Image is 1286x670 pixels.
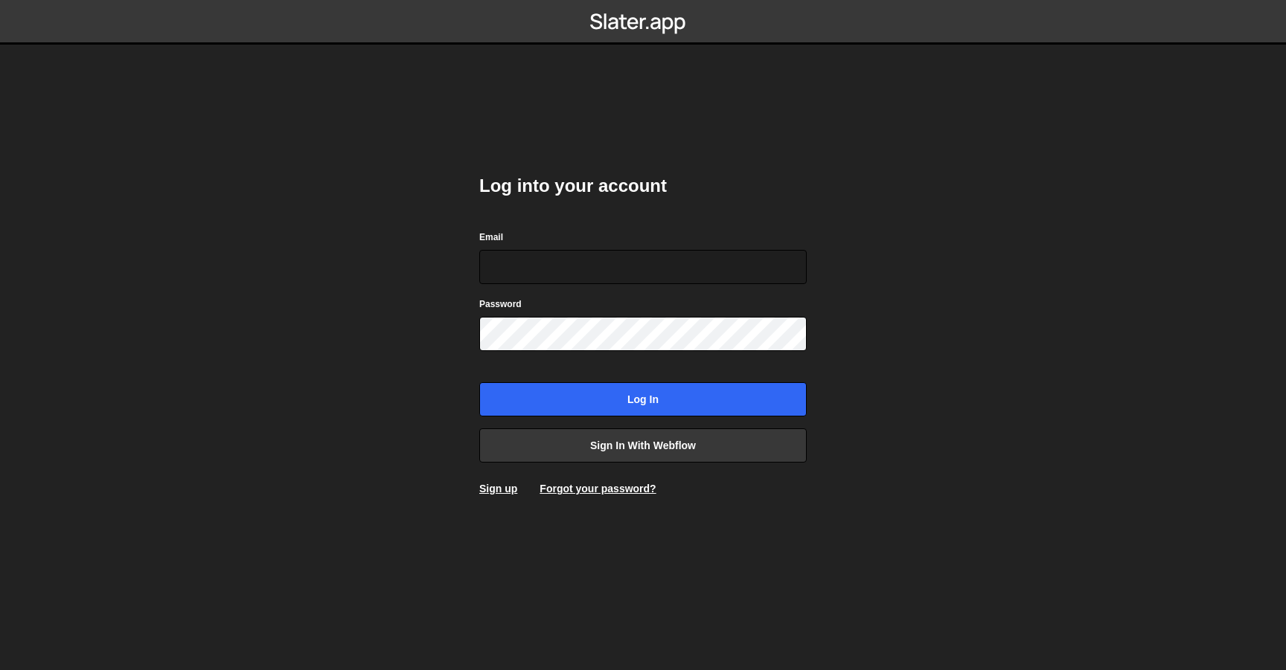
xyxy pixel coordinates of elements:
[479,483,517,495] a: Sign up
[540,483,656,495] a: Forgot your password?
[479,230,503,245] label: Email
[479,428,807,463] a: Sign in with Webflow
[479,382,807,416] input: Log in
[479,297,522,312] label: Password
[479,174,807,198] h2: Log into your account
